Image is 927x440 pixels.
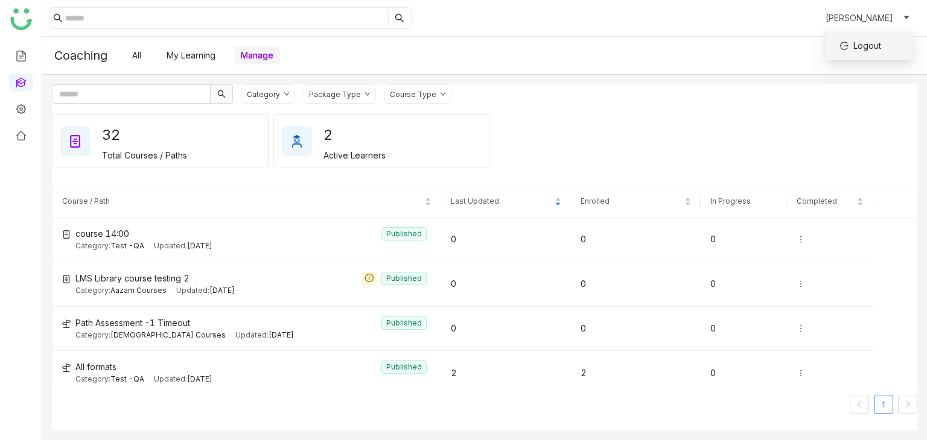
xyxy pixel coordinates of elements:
span: Aazam Courses [110,286,167,295]
i: account_circle [806,11,821,25]
td: 2 [571,351,701,395]
a: 1 [874,395,893,413]
div: Updated: [154,240,212,252]
img: logo [10,8,32,30]
div: Course Type [390,90,436,99]
td: 0 [571,218,701,262]
td: 0 [701,351,787,395]
span: [PERSON_NAME] [826,11,893,25]
span: Path Assessment -1 Timeout [75,316,190,330]
span: [DATE] [187,241,212,250]
div: Category [247,90,280,99]
div: Category: [75,374,144,385]
span: Test -QA [110,374,144,383]
img: active_learners.svg [290,134,304,148]
span: [DEMOGRAPHIC_DATA] Courses [110,330,226,339]
div: 2 [323,122,367,148]
td: 2 [441,351,571,395]
span: [DATE] [209,286,235,295]
div: 32 [102,122,145,148]
span: Test -QA [110,241,144,250]
div: Total Courses / Paths [102,150,187,160]
span: Last Updated [451,196,499,206]
nz-tag: Published [381,272,427,285]
td: 0 [701,262,787,307]
button: Previous Page [850,395,869,414]
div: Updated: [154,374,212,385]
img: create-new-path.svg [62,319,71,328]
a: All [132,50,141,60]
div: Updated: [235,330,294,341]
div: Package Type [309,90,361,99]
span: [DATE] [187,374,212,383]
div: Updated: [176,285,235,297]
nz-tag: Published [381,227,427,240]
td: 0 [441,307,571,351]
span: course 14:00 [75,227,129,240]
div: Active Learners [323,150,386,160]
nz-tag: Published [381,360,427,374]
img: total_courses.svg [68,134,83,148]
img: create-new-course.svg [62,230,71,239]
span: Enrolled [581,196,610,206]
span: [DATE] [269,330,294,339]
span: Course / Path [62,196,110,206]
a: Manage [241,50,273,60]
div: Category: [75,240,144,252]
nz-tag: Published [381,316,427,330]
td: 0 [571,262,701,307]
div: Category: [75,330,226,341]
td: 0 [701,218,787,262]
a: My Learning [167,50,215,60]
button: Next Page [898,395,917,414]
img: create-new-path.svg [62,363,71,372]
td: 0 [701,307,787,351]
td: 0 [441,218,571,262]
span: LMS Library course testing 2 [75,272,190,285]
span: In Progress [710,196,751,206]
button: account_circle[PERSON_NAME] [804,8,913,28]
div: Coaching [54,41,126,70]
span: Logout [853,40,881,51]
li: 1 [874,395,893,414]
td: 0 [571,307,701,351]
span: Completed [797,196,837,206]
div: Category: [75,285,167,297]
td: 0 [441,262,571,307]
img: create-new-course.svg [62,275,71,283]
span: All formats [75,360,116,374]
